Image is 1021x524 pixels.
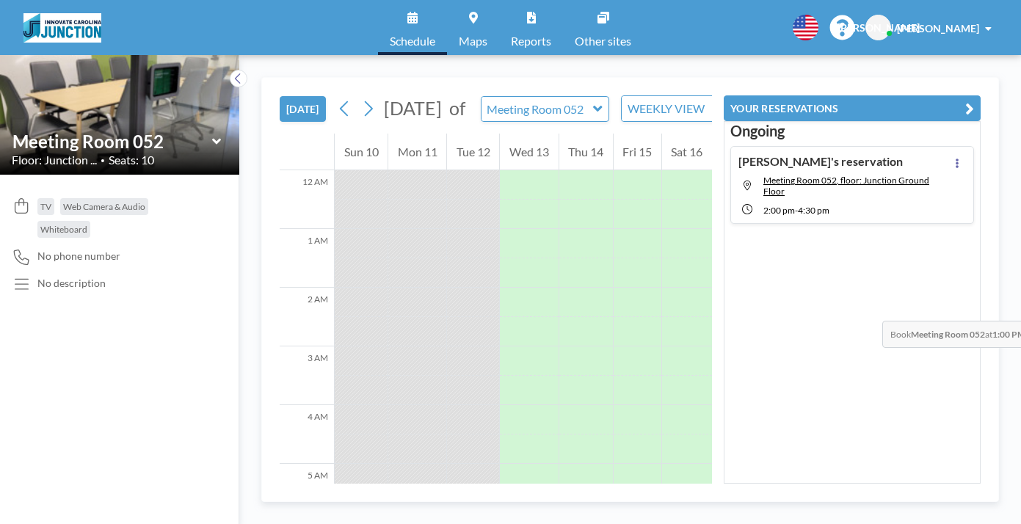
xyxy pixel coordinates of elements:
div: 2 AM [280,288,334,346]
span: Meeting Room 052, floor: Junction Ground Floor [763,175,929,197]
span: Whiteboard [40,224,87,235]
span: TV [40,201,51,212]
div: 1 AM [280,229,334,288]
span: WEEKLY VIEW [625,99,708,118]
b: Meeting Room 052 [911,329,985,340]
input: Meeting Room 052 [482,97,594,121]
button: [DATE] [280,96,326,122]
span: [PERSON_NAME] [897,22,979,34]
div: Sun 10 [335,134,388,170]
span: - [795,205,798,216]
span: [PERSON_NAME] [837,21,920,34]
span: 4:30 PM [798,205,829,216]
div: 4 AM [280,405,334,464]
span: of [449,97,465,120]
h3: Ongoing [730,122,974,140]
span: Reports [511,35,551,47]
div: Tue 12 [447,134,499,170]
span: No phone number [37,250,120,263]
div: Wed 13 [500,134,558,170]
span: Maps [459,35,487,47]
button: YOUR RESERVATIONS [724,95,981,121]
span: Seats: 10 [109,153,154,167]
div: No description [37,277,106,290]
input: Search for option [709,99,724,118]
div: Thu 14 [559,134,613,170]
div: 12 AM [280,170,334,229]
div: Search for option [622,96,749,121]
span: Web Camera & Audio [63,201,145,212]
div: 3 AM [280,346,334,405]
div: Mon 11 [388,134,446,170]
div: Fri 15 [614,134,661,170]
span: 2:00 PM [763,205,795,216]
img: organization-logo [23,13,101,43]
span: • [101,156,105,165]
span: Floor: Junction ... [12,153,97,167]
span: [DATE] [384,97,442,119]
h4: [PERSON_NAME]'s reservation [738,154,903,169]
div: Sat 16 [662,134,712,170]
div: 5 AM [280,464,334,523]
span: Other sites [575,35,631,47]
input: Meeting Room 052 [12,131,212,152]
span: Schedule [390,35,435,47]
